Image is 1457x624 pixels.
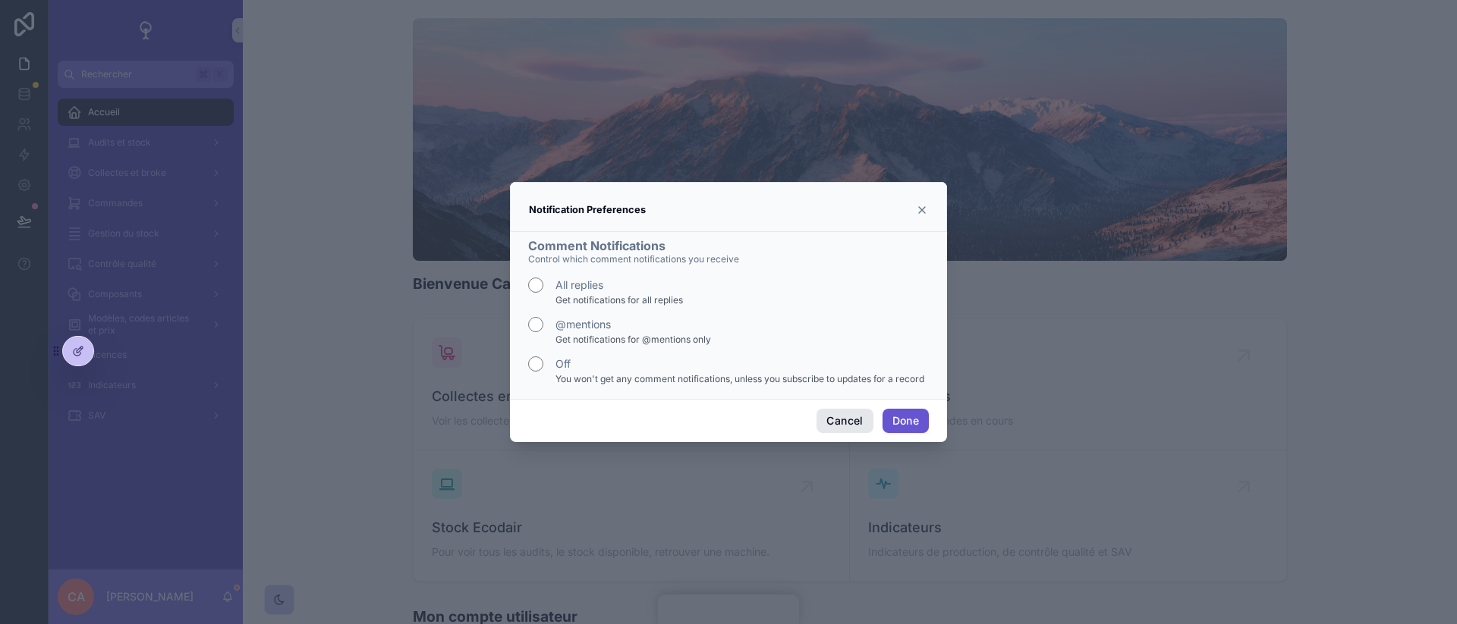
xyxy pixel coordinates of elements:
label: All replies [555,278,603,293]
h3: Notification Preferences [529,201,646,219]
span: You won't get any comment notifications, unless you subscribe to updates for a record [555,373,924,385]
span: Get notifications for all replies [555,294,683,306]
h2: Comment Notifications [528,238,929,253]
button: Done [883,409,929,433]
button: Cancel [817,409,873,433]
label: Off [555,356,571,372]
span: Get notifications for @mentions only [555,334,711,346]
p: Control which comment notifications you receive [528,253,929,265]
label: @mentions [555,317,611,332]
